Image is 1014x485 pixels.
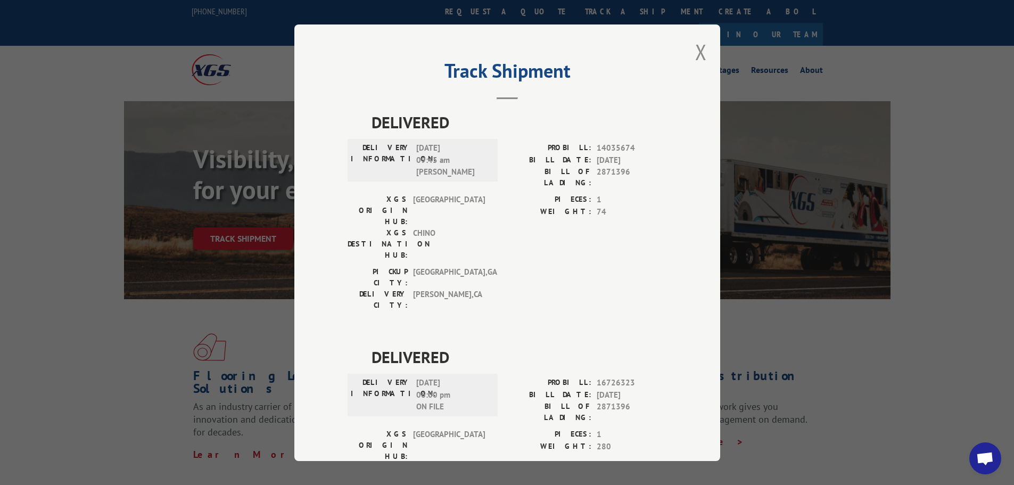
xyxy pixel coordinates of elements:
label: XGS ORIGIN HUB: [348,194,408,227]
span: [GEOGRAPHIC_DATA] , GA [413,266,485,289]
h2: Track Shipment [348,63,667,84]
span: [PERSON_NAME] , CA [413,289,485,311]
span: [GEOGRAPHIC_DATA] [413,429,485,462]
label: BILL OF LADING: [507,166,591,188]
label: PICKUP CITY: [348,266,408,289]
label: PROBILL: [507,377,591,389]
span: DELIVERED [372,345,667,369]
span: 1 [597,429,667,441]
label: DELIVERY CITY: [348,289,408,311]
div: Open chat [969,442,1001,474]
span: [DATE] [597,389,667,401]
span: 2871396 [597,401,667,423]
span: 280 [597,440,667,453]
span: [DATE] 09:45 am [PERSON_NAME] [416,142,488,178]
label: DELIVERY INFORMATION: [351,142,411,178]
label: WEIGHT: [507,205,591,218]
label: BILL DATE: [507,389,591,401]
label: XGS ORIGIN HUB: [348,429,408,462]
span: 16726323 [597,377,667,389]
label: DELIVERY INFORMATION: [351,377,411,413]
label: PIECES: [507,429,591,441]
span: [DATE] [597,154,667,166]
span: [DATE] 06:00 pm ON FILE [416,377,488,413]
span: 2871396 [597,166,667,188]
button: Close modal [695,38,707,66]
label: PIECES: [507,194,591,206]
span: CHINO [413,227,485,261]
span: 74 [597,205,667,218]
label: BILL OF LADING: [507,401,591,423]
span: DELIVERED [372,110,667,134]
span: 14035674 [597,142,667,154]
label: WEIGHT: [507,440,591,453]
label: BILL DATE: [507,154,591,166]
span: [GEOGRAPHIC_DATA] [413,194,485,227]
label: XGS DESTINATION HUB: [348,227,408,261]
span: 1 [597,194,667,206]
label: PROBILL: [507,142,591,154]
